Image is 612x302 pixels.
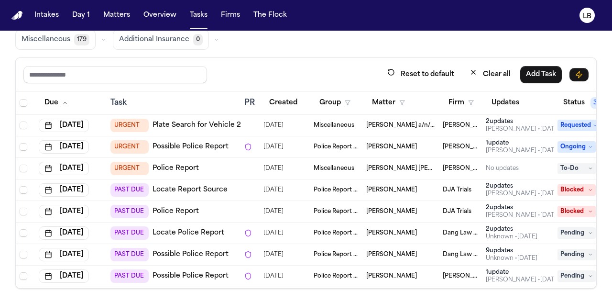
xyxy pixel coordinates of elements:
button: Reset to default [382,66,460,83]
button: Day 1 [68,7,94,24]
button: Intakes [31,7,63,24]
button: Clear all [464,66,516,83]
img: Finch Logo [11,11,23,20]
span: 179 [74,34,89,45]
button: Miscellaneous179 [15,30,96,50]
span: Miscellaneous [22,35,70,45]
a: Home [11,11,23,20]
button: Add Task [520,66,562,83]
button: Firms [217,7,244,24]
button: Immediate Task [569,68,589,81]
button: Matters [99,7,134,24]
span: Additional Insurance [119,35,189,45]
button: Additional Insurance0 [113,30,209,50]
span: 0 [193,34,203,45]
button: Overview [140,7,180,24]
button: Tasks [186,7,211,24]
button: The Flock [250,7,291,24]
